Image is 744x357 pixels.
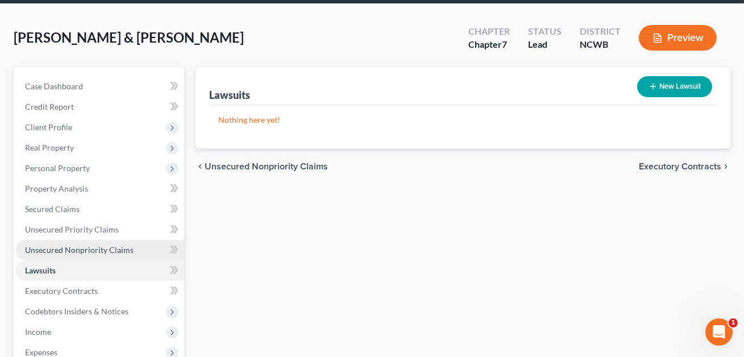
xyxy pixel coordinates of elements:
div: Chapter [468,38,510,51]
span: Unsecured Nonpriority Claims [205,162,328,171]
p: Nothing here yet! [218,114,708,126]
div: Lawsuits [209,88,250,102]
a: Unsecured Priority Claims [16,219,184,240]
span: Income [25,327,51,337]
div: District [580,25,621,38]
span: Unsecured Nonpriority Claims [25,245,134,255]
span: Client Profile [25,122,72,132]
span: Executory Contracts [25,286,98,296]
button: Executory Contracts chevron_right [639,162,730,171]
span: 7 [502,39,507,49]
div: NCWB [580,38,621,51]
a: Property Analysis [16,178,184,199]
iframe: Intercom live chat [705,318,733,346]
span: Unsecured Priority Claims [25,225,119,234]
span: Executory Contracts [639,162,721,171]
a: Credit Report [16,97,184,117]
span: Lawsuits [25,265,56,275]
span: 1 [729,318,738,327]
a: Executory Contracts [16,281,184,301]
a: Secured Claims [16,199,184,219]
div: Chapter [468,25,510,38]
span: Expenses [25,347,57,357]
button: Preview [639,25,717,51]
span: [PERSON_NAME] & [PERSON_NAME] [14,29,244,45]
a: Lawsuits [16,260,184,281]
span: Real Property [25,143,74,152]
span: Case Dashboard [25,81,83,91]
span: Credit Report [25,102,74,111]
button: chevron_left Unsecured Nonpriority Claims [196,162,328,171]
i: chevron_left [196,162,205,171]
span: Property Analysis [25,184,88,193]
span: Personal Property [25,163,90,173]
i: chevron_right [721,162,730,171]
div: Lead [528,38,562,51]
div: Status [528,25,562,38]
span: Codebtors Insiders & Notices [25,306,128,316]
a: Unsecured Nonpriority Claims [16,240,184,260]
span: Secured Claims [25,204,80,214]
button: New Lawsuit [637,76,712,97]
a: Case Dashboard [16,76,184,97]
